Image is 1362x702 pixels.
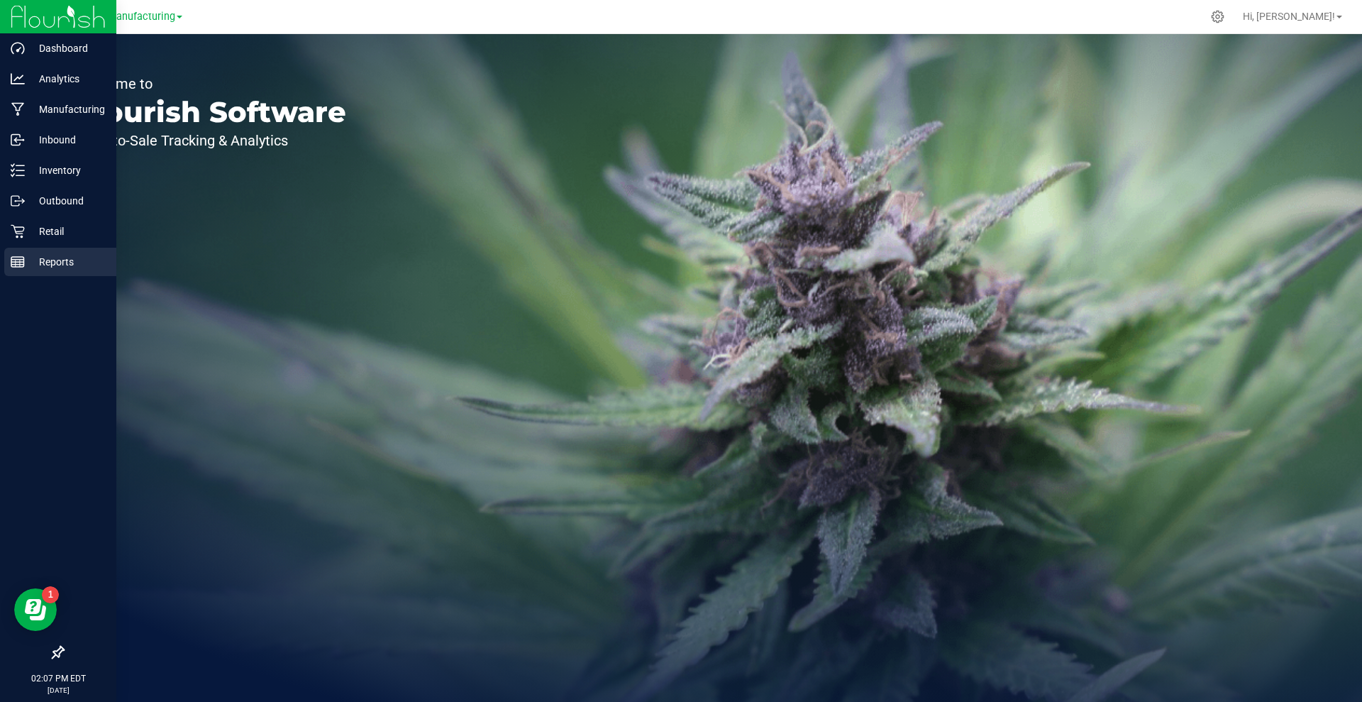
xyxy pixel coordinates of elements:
p: Reports [25,253,110,270]
iframe: Resource center unread badge [42,586,59,603]
inline-svg: Outbound [11,194,25,208]
inline-svg: Retail [11,224,25,238]
p: Dashboard [25,40,110,57]
inline-svg: Inventory [11,163,25,177]
p: Retail [25,223,110,240]
p: [DATE] [6,685,110,696]
p: Flourish Software [77,98,346,126]
span: Hi, [PERSON_NAME]! [1243,11,1335,22]
iframe: Resource center [14,588,57,631]
p: Inventory [25,162,110,179]
span: Manufacturing [107,11,175,23]
p: Inbound [25,131,110,148]
inline-svg: Manufacturing [11,102,25,116]
inline-svg: Reports [11,255,25,269]
p: Outbound [25,192,110,209]
p: Analytics [25,70,110,87]
p: Manufacturing [25,101,110,118]
inline-svg: Dashboard [11,41,25,55]
p: Welcome to [77,77,346,91]
p: Seed-to-Sale Tracking & Analytics [77,133,346,148]
p: 02:07 PM EDT [6,672,110,685]
inline-svg: Inbound [11,133,25,147]
inline-svg: Analytics [11,72,25,86]
div: Manage settings [1209,10,1227,23]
